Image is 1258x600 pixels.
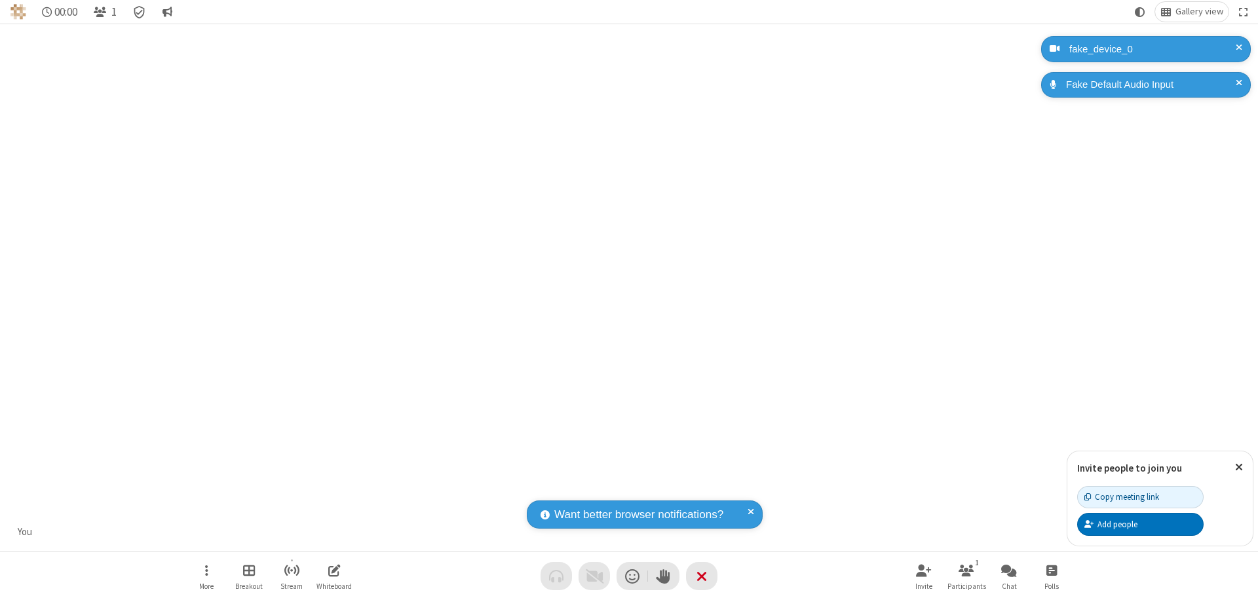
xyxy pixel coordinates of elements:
[187,557,226,595] button: Open menu
[686,562,717,590] button: End or leave meeting
[1077,486,1204,508] button: Copy meeting link
[1234,2,1253,22] button: Fullscreen
[541,562,572,590] button: Audio problem - check your Internet connection or call by phone
[54,6,77,18] span: 00:00
[37,2,83,22] div: Timer
[1065,42,1241,57] div: fake_device_0
[199,582,214,590] span: More
[904,557,943,595] button: Invite participants (⌘+Shift+I)
[316,582,352,590] span: Whiteboard
[1155,2,1229,22] button: Change layout
[915,582,932,590] span: Invite
[1130,2,1151,22] button: Using system theme
[235,582,263,590] span: Breakout
[1225,451,1253,483] button: Close popover
[111,6,117,18] span: 1
[617,562,648,590] button: Send a reaction
[648,562,679,590] button: Raise hand
[1061,77,1241,92] div: Fake Default Audio Input
[157,2,178,22] button: Conversation
[272,557,311,595] button: Start streaming
[947,557,986,595] button: Open participant list
[229,557,269,595] button: Manage Breakout Rooms
[88,2,122,22] button: Open participant list
[1175,7,1223,17] span: Gallery view
[1077,462,1182,474] label: Invite people to join you
[554,506,723,523] span: Want better browser notifications?
[1032,557,1071,595] button: Open poll
[1044,582,1059,590] span: Polls
[314,557,354,595] button: Open shared whiteboard
[1002,582,1017,590] span: Chat
[989,557,1029,595] button: Open chat
[1084,491,1159,503] div: Copy meeting link
[10,4,26,20] img: QA Selenium DO NOT DELETE OR CHANGE
[127,2,152,22] div: Meeting details Encryption enabled
[947,582,986,590] span: Participants
[280,582,303,590] span: Stream
[13,525,37,540] div: You
[1077,513,1204,535] button: Add people
[972,557,983,569] div: 1
[579,562,610,590] button: Video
